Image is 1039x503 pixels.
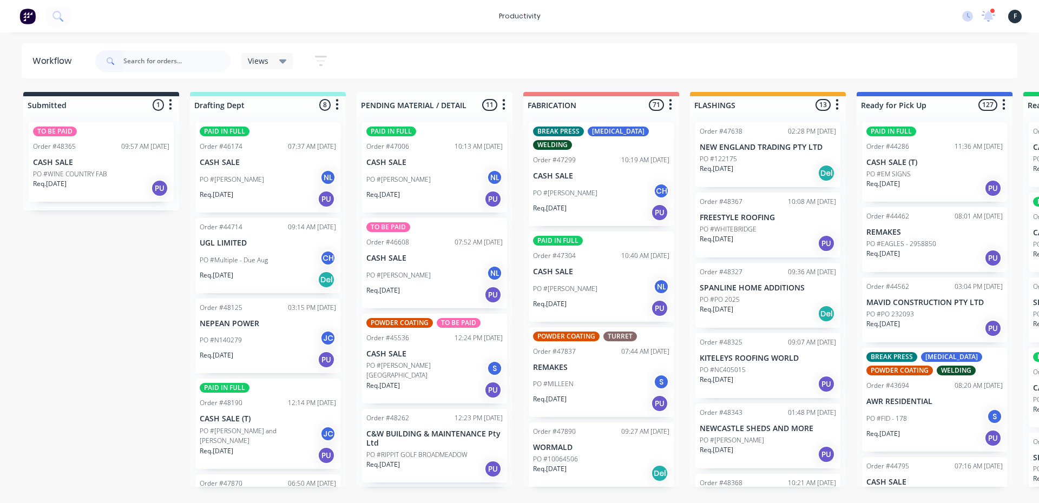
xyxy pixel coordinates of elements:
p: UGL LIMITED [200,239,336,248]
div: POWDER COATING [533,332,600,341]
p: Req. [DATE] [366,190,400,200]
input: Search for orders... [123,50,231,72]
p: PO #WINE COUNTRY FAB [33,169,107,179]
div: TO BE PAIDOrder #4836509:57 AM [DATE]CASH SALEPO #WINE COUNTRY FABReq.[DATE]PU [29,122,174,202]
div: PAID IN FULL [866,127,916,136]
div: Del [651,465,668,482]
p: MAVID CONSTRUCTION PTY LTD [866,298,1003,307]
div: Order #4471409:14 AM [DATE]UGL LIMITEDPO #Multiple - Due AugCHReq.[DATE]Del [195,218,340,293]
div: Order #45536 [366,333,409,343]
p: Req. [DATE] [533,464,567,474]
p: Req. [DATE] [866,319,900,329]
p: PO #N140279 [200,335,242,345]
div: 09:07 AM [DATE] [788,337,836,347]
p: CASH SALE (T) [866,158,1003,167]
p: C&W BUILDING & MAINTENANCE Pty Ltd [366,429,503,448]
div: Order #4826212:23 PM [DATE]C&W BUILDING & MAINTENANCE Pty LtdPO #RIPPIT GOLF BROADMEADOWReq.[DATE]PU [362,409,507,482]
p: PO #[PERSON_NAME] [533,188,597,198]
div: PAID IN FULL [366,127,416,136]
div: 10:21 AM [DATE] [788,478,836,488]
p: Req. [DATE] [700,234,733,244]
div: productivity [494,8,546,24]
p: Req. [DATE] [866,249,900,259]
div: NL [486,169,503,186]
div: Order #48365 [33,142,76,151]
div: Order #44286 [866,142,909,151]
div: POWDER COATING [366,318,433,328]
span: Views [248,55,268,67]
p: PO #[PERSON_NAME] [366,175,431,184]
div: Del [818,164,835,182]
p: Req. [DATE] [866,179,900,189]
p: NEW ENGLAND TRADING PTY LTD [700,143,836,152]
div: 07:44 AM [DATE] [621,347,669,356]
p: Req. [DATE] [700,445,733,455]
div: PU [818,375,835,393]
p: PO #MILLEEN [533,379,574,389]
div: 09:14 AM [DATE] [288,222,336,232]
div: [MEDICAL_DATA] [921,352,982,362]
div: Order #4789009:27 AM [DATE]WORMALDPO #10064506Req.[DATE]Del [529,422,674,487]
div: 10:40 AM [DATE] [621,251,669,261]
div: 02:28 PM [DATE] [788,127,836,136]
div: Order #48190 [200,398,242,408]
div: WELDING [533,140,572,150]
p: Req. [DATE] [366,286,400,295]
p: Req. [DATE] [533,299,567,309]
p: PO #[PERSON_NAME] and [PERSON_NAME] [200,426,320,446]
div: Order #4832709:36 AM [DATE]SPANLINE HOME ADDITIONSPO #PO 2025Req.[DATE]Del [695,263,840,328]
div: Order #48343 [700,408,742,418]
p: PO #122175 [700,154,737,164]
p: CASH SALE [533,267,669,276]
div: PAID IN FULL [200,383,249,393]
p: Req. [DATE] [700,305,733,314]
div: Order #46174 [200,142,242,151]
div: NL [320,169,336,186]
div: WELDING [937,366,976,375]
div: PU [984,320,1002,337]
div: Order #44714 [200,222,242,232]
div: 09:57 AM [DATE] [121,142,169,151]
p: Req. [DATE] [866,429,900,439]
div: Order #48368 [700,478,742,488]
div: PU [318,190,335,208]
div: Order #47638 [700,127,742,136]
div: PU [984,180,1002,197]
p: REMAKES [866,228,1003,237]
div: PAID IN FULLOrder #4428611:36 AM [DATE]CASH SALE (T)PO #EM SIGNSReq.[DATE]PU [862,122,1007,202]
div: TO BE PAID [33,127,77,136]
div: Order #48262 [366,413,409,423]
p: PO #[PERSON_NAME][GEOGRAPHIC_DATA] [366,361,486,380]
div: Order #43694 [866,381,909,391]
p: PO #EAGLES - 2958850 [866,239,936,249]
div: TO BE PAIDOrder #4660807:52 AM [DATE]CASH SALEPO #[PERSON_NAME]NLReq.[DATE]PU [362,218,507,308]
p: CASH SALE [366,254,503,263]
p: Req. [DATE] [366,381,400,391]
div: BREAK PRESS[MEDICAL_DATA]WELDINGOrder #4729910:19 AM [DATE]CASH SALEPO #[PERSON_NAME]CHReq.[DATE]PU [529,122,674,226]
p: CASH SALE [33,158,169,167]
div: POWDER COATING [866,366,933,375]
div: BREAK PRESS [866,352,917,362]
div: CH [653,183,669,199]
span: F [1014,11,1017,21]
div: JC [320,426,336,442]
p: PO #[PERSON_NAME] [700,435,764,445]
div: Workflow [32,55,77,68]
div: S [486,360,503,376]
div: Order #46608 [366,237,409,247]
p: PO #PO 232093 [866,309,914,319]
p: Req. [DATE] [200,190,233,200]
p: Req. [DATE] [366,460,400,469]
p: Req. [DATE] [533,394,567,404]
div: Del [318,271,335,288]
div: PU [484,286,502,303]
p: CASH SALE [366,349,503,359]
div: 06:50 AM [DATE] [288,479,336,488]
div: Order #44462 [866,211,909,221]
p: AWR RESIDENTIAL [866,397,1003,406]
div: Order #4832509:07 AM [DATE]KITELEYS ROOFING WORLDPO #NC405015Req.[DATE]PU [695,333,840,398]
p: PO #PO 2025 [700,295,740,305]
div: NL [653,279,669,295]
div: PU [818,446,835,463]
div: PU [484,460,502,478]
